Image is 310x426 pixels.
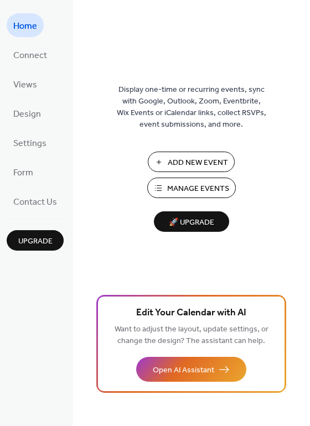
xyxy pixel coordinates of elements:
[13,106,41,123] span: Design
[136,305,246,321] span: Edit Your Calendar with AI
[167,183,229,195] span: Manage Events
[7,230,64,251] button: Upgrade
[13,164,33,181] span: Form
[13,18,37,35] span: Home
[148,152,235,172] button: Add New Event
[13,47,47,64] span: Connect
[153,365,214,376] span: Open AI Assistant
[13,76,37,93] span: Views
[18,236,53,247] span: Upgrade
[7,72,44,96] a: Views
[7,160,40,184] a: Form
[154,211,229,232] button: 🚀 Upgrade
[7,43,54,66] a: Connect
[7,189,64,213] a: Contact Us
[13,194,57,211] span: Contact Us
[117,84,266,131] span: Display one-time or recurring events, sync with Google, Outlook, Zoom, Eventbrite, Wix Events or ...
[161,215,223,230] span: 🚀 Upgrade
[136,357,246,382] button: Open AI Assistant
[7,101,48,125] a: Design
[115,322,268,349] span: Want to adjust the layout, update settings, or change the design? The assistant can help.
[147,178,236,198] button: Manage Events
[7,131,53,154] a: Settings
[7,13,44,37] a: Home
[168,157,228,169] span: Add New Event
[13,135,46,152] span: Settings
